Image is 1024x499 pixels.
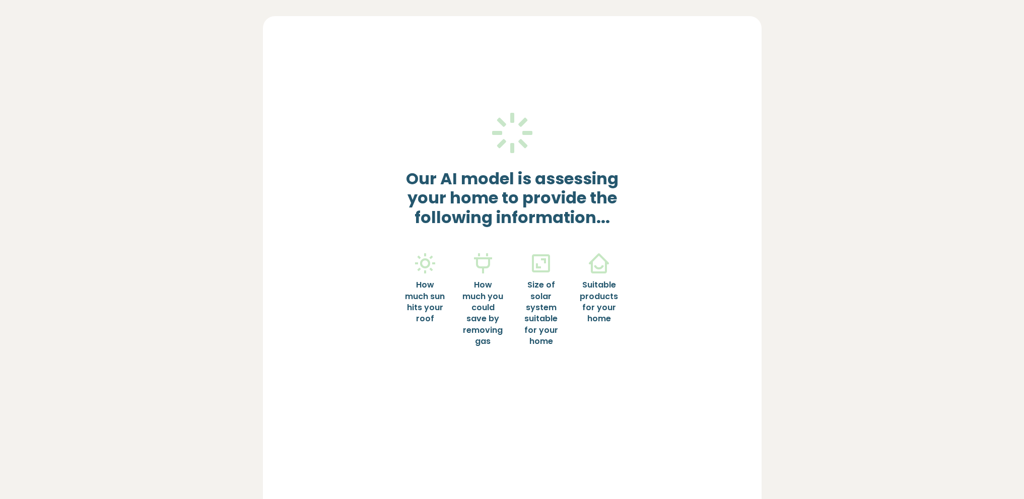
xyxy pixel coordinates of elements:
[578,279,620,325] h6: Suitable products for your home
[325,424,699,435] p: This may take few seconds
[325,443,699,454] p: Note: Do not refresh or close this page. Your data may get lost.
[520,279,562,347] h6: Size of solar system suitable for your home
[404,169,620,227] h3: Our AI model is assessing your home to provide the following information...
[462,279,504,347] h6: How much you could save by removing gas
[404,279,446,325] h6: How much sun hits your roof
